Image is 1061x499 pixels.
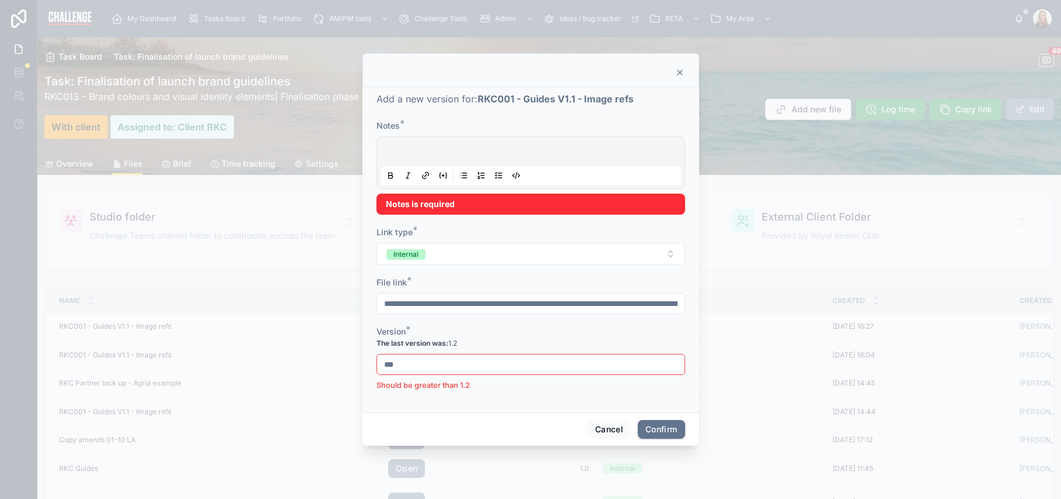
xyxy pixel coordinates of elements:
[638,420,685,439] button: Confirm
[376,194,685,215] div: Notes is required
[376,121,400,130] span: Notes
[587,420,631,439] button: Cancel
[376,277,407,287] span: File link
[376,339,448,347] strong: The last version was:
[376,93,634,105] span: Add a new version for:
[393,249,419,260] div: Internal
[376,243,685,265] button: Select Button
[376,326,406,336] span: Version
[478,93,634,105] strong: RKC001 - Guides V1.1 - Image refs
[376,380,685,391] li: Should be greater than 1.2
[376,227,413,237] span: Link type
[376,339,457,348] span: 1.2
